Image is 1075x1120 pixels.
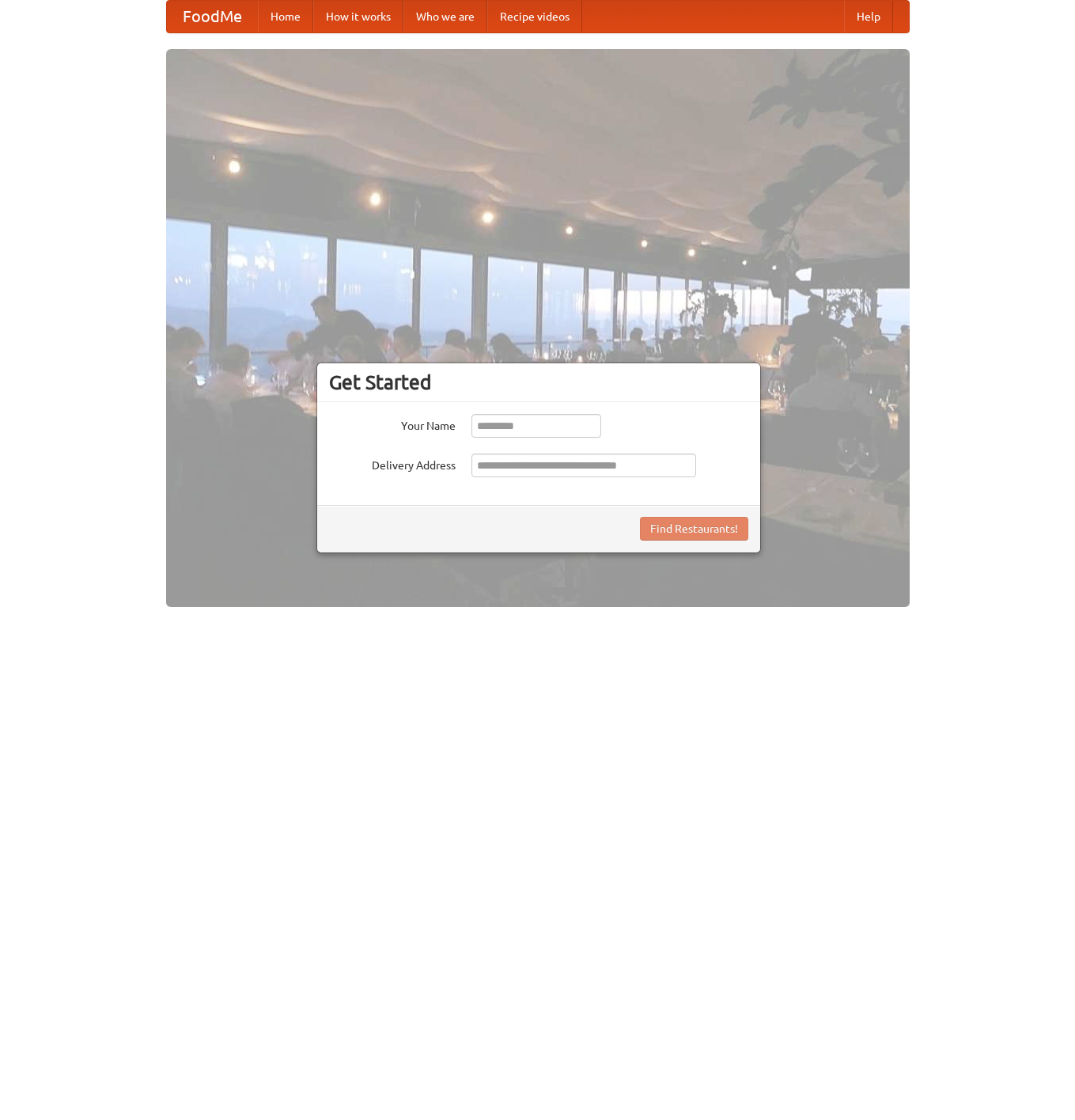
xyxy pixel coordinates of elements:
[403,1,487,32] a: Who we are
[640,517,748,541] button: Find Restaurants!
[487,1,582,32] a: Recipe videos
[329,370,748,394] h3: Get Started
[329,454,456,473] label: Delivery Address
[167,1,258,32] a: FoodMe
[329,414,456,434] label: Your Name
[313,1,403,32] a: How it works
[258,1,313,32] a: Home
[844,1,893,32] a: Help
